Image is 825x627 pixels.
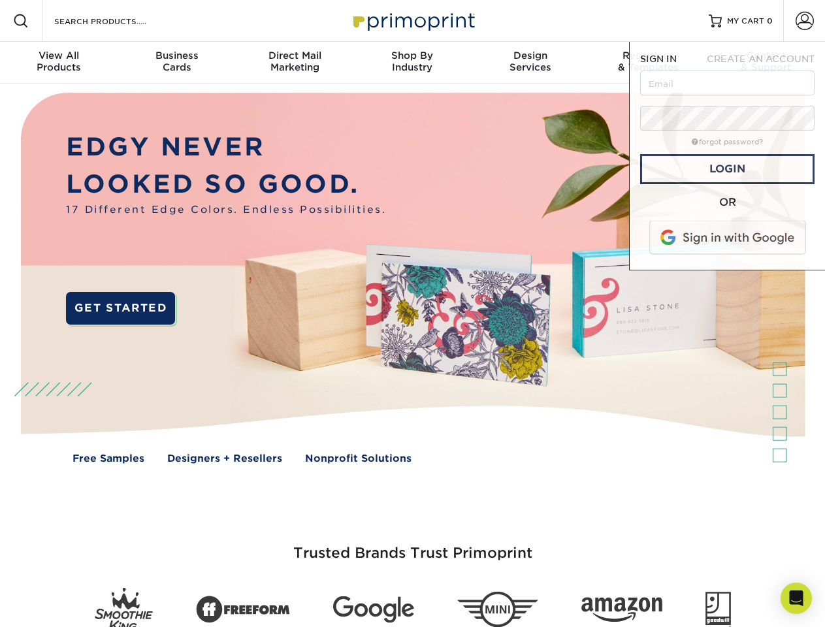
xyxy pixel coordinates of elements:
[236,50,353,73] div: Marketing
[53,13,180,29] input: SEARCH PRODUCTS.....
[353,50,471,73] div: Industry
[640,71,815,95] input: Email
[581,598,662,622] img: Amazon
[333,596,414,623] img: Google
[66,202,386,217] span: 17 Different Edge Colors. Endless Possibilities.
[66,129,386,166] p: EDGY NEVER
[236,50,353,61] span: Direct Mail
[589,50,707,61] span: Resources
[472,50,589,61] span: Design
[640,195,815,210] div: OR
[472,42,589,84] a: DesignServices
[640,54,677,64] span: SIGN IN
[589,42,707,84] a: Resources& Templates
[707,54,815,64] span: CREATE AN ACCOUNT
[353,42,471,84] a: Shop ByIndustry
[348,7,478,35] img: Primoprint
[31,513,795,577] h3: Trusted Brands Trust Primoprint
[781,583,812,614] div: Open Intercom Messenger
[589,50,707,73] div: & Templates
[692,138,763,146] a: forgot password?
[727,16,764,27] span: MY CART
[66,292,175,325] a: GET STARTED
[3,587,111,622] iframe: Google Customer Reviews
[66,166,386,203] p: LOOKED SO GOOD.
[640,154,815,184] a: Login
[236,42,353,84] a: Direct MailMarketing
[472,50,589,73] div: Services
[767,16,773,25] span: 0
[118,50,235,73] div: Cards
[705,592,731,627] img: Goodwill
[167,451,282,466] a: Designers + Resellers
[73,451,144,466] a: Free Samples
[118,50,235,61] span: Business
[305,451,412,466] a: Nonprofit Solutions
[118,42,235,84] a: BusinessCards
[353,50,471,61] span: Shop By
